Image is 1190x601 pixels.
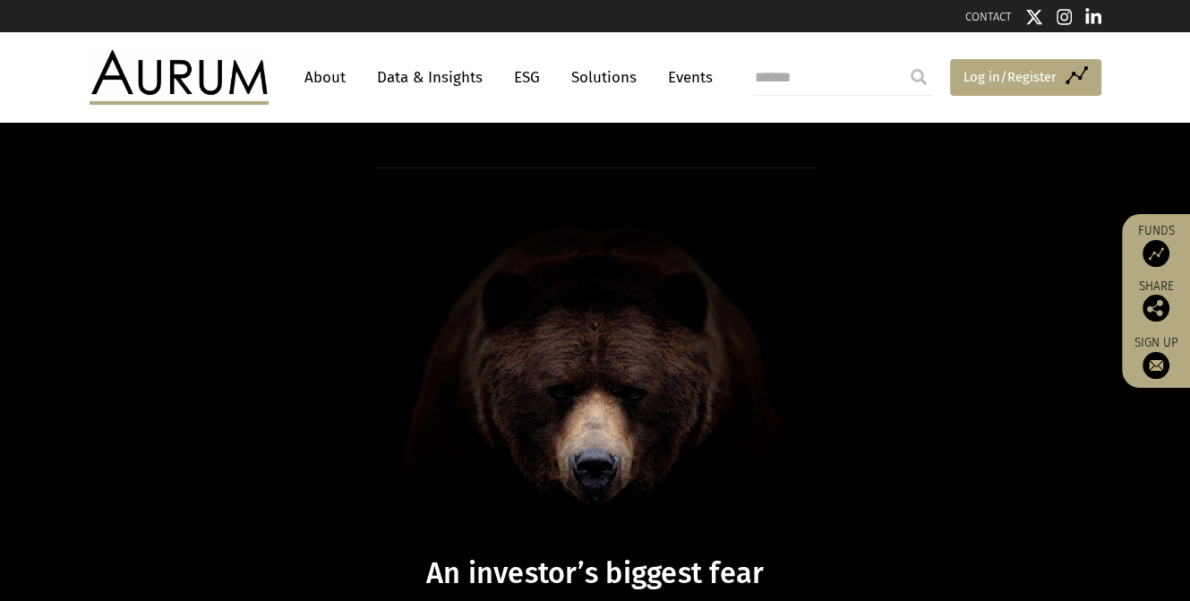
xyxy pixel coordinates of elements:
[950,59,1101,97] a: Log in/Register
[368,61,492,94] a: Data & Insights
[505,61,549,94] a: ESG
[1143,352,1169,379] img: Sign up to our newsletter
[1143,240,1169,267] img: Access Funds
[295,61,355,94] a: About
[250,556,941,591] h1: An investor’s biggest fear
[963,66,1057,88] span: Log in/Register
[562,61,646,94] a: Solutions
[1025,8,1043,26] img: Twitter icon
[1131,335,1181,379] a: Sign up
[659,61,713,94] a: Events
[1131,223,1181,267] a: Funds
[1085,8,1101,26] img: Linkedin icon
[1057,8,1073,26] img: Instagram icon
[1143,295,1169,322] img: Share this post
[965,10,1012,23] a: CONTACT
[90,50,269,104] img: Aurum
[1131,280,1181,322] div: Share
[901,59,937,95] input: Submit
